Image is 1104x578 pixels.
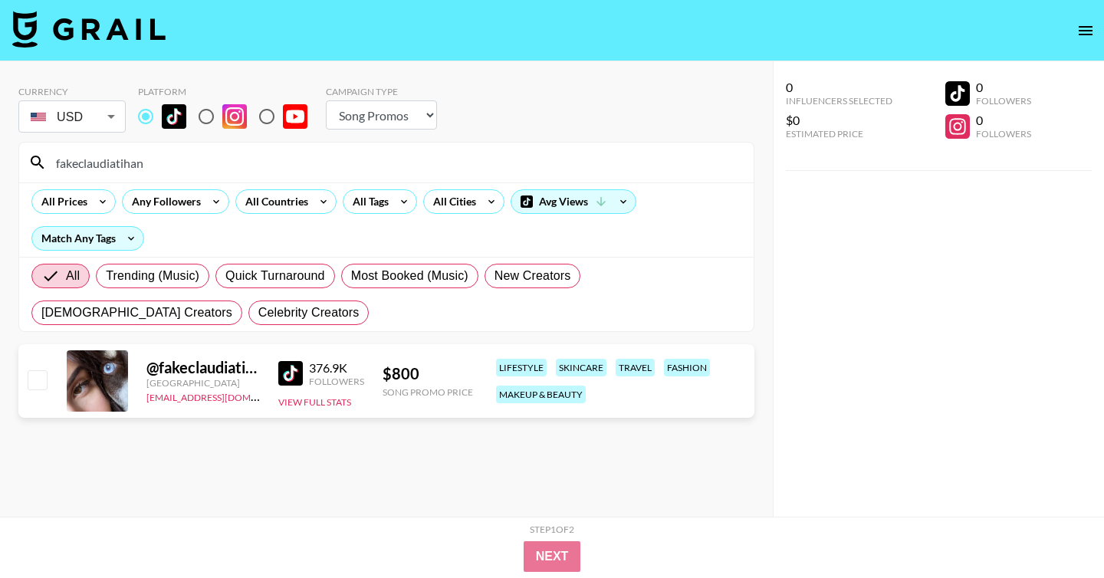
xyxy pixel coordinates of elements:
div: Currency [18,86,126,97]
button: View Full Stats [278,396,351,408]
div: lifestyle [496,359,547,376]
div: makeup & beauty [496,386,586,403]
div: Followers [976,128,1031,140]
span: Most Booked (Music) [351,267,468,285]
div: Song Promo Price [383,386,473,398]
span: [DEMOGRAPHIC_DATA] Creators [41,304,232,322]
div: travel [616,359,655,376]
button: Next [524,541,581,572]
div: Any Followers [123,190,204,213]
div: All Countries [236,190,311,213]
div: Avg Views [511,190,636,213]
span: All [66,267,80,285]
img: Grail Talent [12,11,166,48]
img: YouTube [283,104,307,129]
div: 0 [976,80,1031,95]
div: USD [21,103,123,130]
div: @ fakeclaudiatihan [146,358,260,377]
input: Search by User Name [47,150,744,175]
div: Followers [976,95,1031,107]
div: Followers [309,376,364,387]
img: TikTok [162,104,186,129]
div: skincare [556,359,606,376]
img: TikTok [278,361,303,386]
a: [EMAIL_ADDRESS][DOMAIN_NAME] [146,389,301,403]
div: Step 1 of 2 [530,524,574,535]
div: $0 [786,113,892,128]
div: Estimated Price [786,128,892,140]
div: All Cities [424,190,479,213]
div: Campaign Type [326,86,437,97]
div: Platform [138,86,320,97]
div: 376.9K [309,360,364,376]
span: Celebrity Creators [258,304,360,322]
iframe: Drift Widget Chat Controller [1027,501,1086,560]
div: [GEOGRAPHIC_DATA] [146,377,260,389]
div: Influencers Selected [786,95,892,107]
span: New Creators [495,267,571,285]
span: Quick Turnaround [225,267,325,285]
div: All Tags [343,190,392,213]
div: All Prices [32,190,90,213]
div: $ 800 [383,364,473,383]
div: 0 [976,113,1031,128]
div: fashion [664,359,710,376]
div: Match Any Tags [32,227,143,250]
div: 0 [786,80,892,95]
img: Instagram [222,104,247,129]
span: Trending (Music) [106,267,199,285]
button: open drawer [1070,15,1101,46]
